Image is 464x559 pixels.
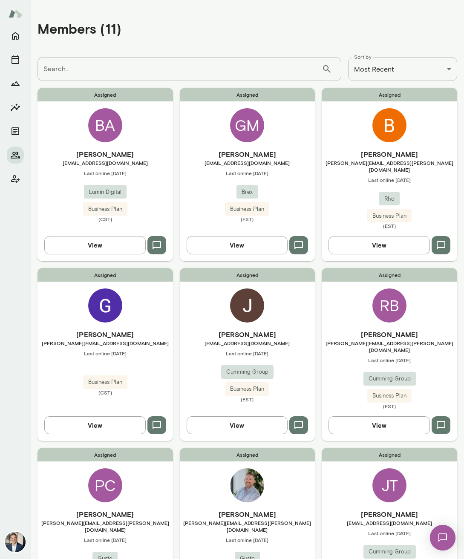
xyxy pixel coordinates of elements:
[44,416,146,434] button: View
[379,195,400,203] span: Rho
[37,389,173,396] span: (CST)
[180,149,315,159] h6: [PERSON_NAME]
[354,53,372,61] label: Sort by
[7,123,24,140] button: Documents
[37,159,173,166] span: [EMAIL_ADDRESS][DOMAIN_NAME]
[367,392,412,400] span: Business Plan
[37,216,173,222] span: (CST)
[322,403,457,409] span: (EST)
[83,378,127,386] span: Business Plan
[363,547,416,556] span: Cumming Group
[37,536,173,543] span: Last online [DATE]
[180,519,315,533] span: [PERSON_NAME][EMAIL_ADDRESS][PERSON_NAME][DOMAIN_NAME]
[37,329,173,340] h6: [PERSON_NAME]
[322,519,457,526] span: [EMAIL_ADDRESS][DOMAIN_NAME]
[7,75,24,92] button: Growth Plan
[322,509,457,519] h6: [PERSON_NAME]
[322,448,457,461] span: Assigned
[180,88,315,101] span: Assigned
[187,236,288,254] button: View
[180,159,315,166] span: [EMAIL_ADDRESS][DOMAIN_NAME]
[88,288,122,323] img: Goutham Bhat
[225,385,269,393] span: Business Plan
[83,205,127,213] span: Business Plan
[180,170,315,176] span: Last online [DATE]
[180,216,315,222] span: (EST)
[322,222,457,229] span: (EST)
[7,99,24,116] button: Insights
[180,340,315,346] span: [EMAIL_ADDRESS][DOMAIN_NAME]
[363,375,416,383] span: Cumming Group
[225,205,269,213] span: Business Plan
[7,170,24,187] button: Client app
[187,416,288,434] button: View
[322,340,457,353] span: [PERSON_NAME][EMAIL_ADDRESS][PERSON_NAME][DOMAIN_NAME]
[230,288,264,323] img: Jarrod Ross
[37,20,121,37] h4: Members (11)
[7,51,24,68] button: Sessions
[44,236,146,254] button: View
[7,27,24,44] button: Home
[7,147,24,164] button: Members
[37,519,173,533] span: [PERSON_NAME][EMAIL_ADDRESS][PERSON_NAME][DOMAIN_NAME]
[322,329,457,340] h6: [PERSON_NAME]
[37,448,173,461] span: Assigned
[37,170,173,176] span: Last online [DATE]
[180,268,315,282] span: Assigned
[84,188,127,196] span: Lumin Digital
[322,530,457,536] span: Last online [DATE]
[37,268,173,282] span: Assigned
[180,329,315,340] h6: [PERSON_NAME]
[236,188,258,196] span: Brex
[348,57,457,81] div: Most Recent
[230,468,264,502] img: Adrian Robins
[88,108,122,142] div: BA
[180,509,315,519] h6: [PERSON_NAME]
[37,509,173,519] h6: [PERSON_NAME]
[9,6,22,22] img: Mento
[230,108,264,142] div: GM
[322,268,457,282] span: Assigned
[329,416,430,434] button: View
[5,532,26,552] img: Mark Zschocke
[37,350,173,357] span: Last online [DATE]
[322,149,457,159] h6: [PERSON_NAME]
[221,368,274,376] span: Cumming Group
[372,108,406,142] img: Brendan Feehan
[322,88,457,101] span: Assigned
[88,468,122,502] div: PC
[180,448,315,461] span: Assigned
[37,340,173,346] span: [PERSON_NAME][EMAIL_ADDRESS][DOMAIN_NAME]
[37,88,173,101] span: Assigned
[329,236,430,254] button: View
[180,350,315,357] span: Last online [DATE]
[37,149,173,159] h6: [PERSON_NAME]
[180,396,315,403] span: (EST)
[322,357,457,363] span: Last online [DATE]
[372,468,406,502] div: JT
[372,288,406,323] div: RB
[367,212,412,220] span: Business Plan
[180,536,315,543] span: Last online [DATE]
[322,176,457,183] span: Last online [DATE]
[322,159,457,173] span: [PERSON_NAME][EMAIL_ADDRESS][PERSON_NAME][DOMAIN_NAME]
